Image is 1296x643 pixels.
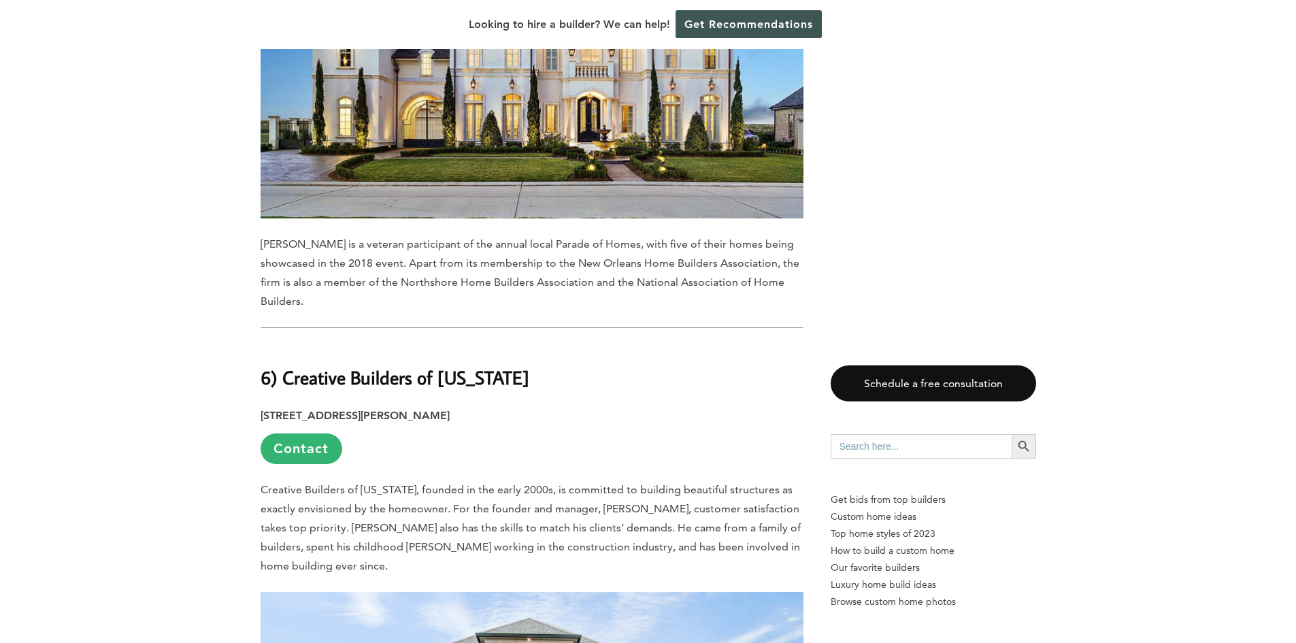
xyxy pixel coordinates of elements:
input: Search here... [831,434,1012,459]
span: Creative Builders of [US_STATE], founded in the early 2000s, is committed to building beautiful s... [261,483,801,572]
strong: [STREET_ADDRESS][PERSON_NAME] [261,409,450,422]
a: Luxury home build ideas [831,576,1036,593]
a: Contact [261,433,342,464]
a: Custom home ideas [831,508,1036,525]
a: How to build a custom home [831,542,1036,559]
a: Top home styles of 2023 [831,525,1036,542]
a: Get Recommendations [676,10,822,38]
b: 6) Creative Builders of [US_STATE] [261,365,529,389]
svg: Search [1016,439,1031,454]
p: Get bids from top builders [831,491,1036,508]
a: Schedule a free consultation [831,365,1036,401]
a: Our favorite builders [831,559,1036,576]
a: Browse custom home photos [831,593,1036,610]
span: [PERSON_NAME] is a veteran participant of the annual local Parade of Homes, with five of their ho... [261,237,799,308]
